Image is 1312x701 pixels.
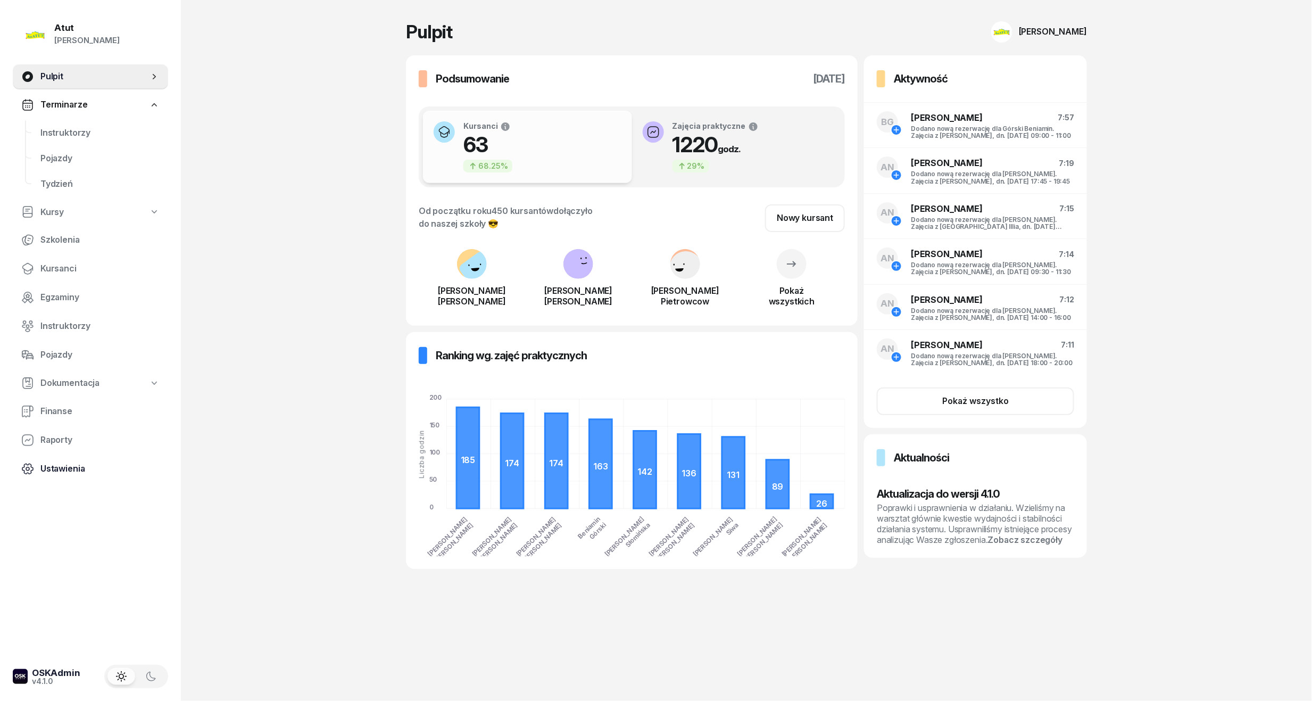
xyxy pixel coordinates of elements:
span: 7:57 [1058,113,1074,122]
div: Nowy kursant [777,211,833,225]
div: Dodano nową rezerwację dla Górski Beniamin. Zajęcia z [PERSON_NAME], dn. [DATE] 09:00 - 11:00 [911,125,1074,139]
span: Pojazdy [40,348,160,362]
span: AN [881,163,894,172]
tspan: [PERSON_NAME] [780,515,824,558]
img: logo-xs-dark@2x.png [13,669,28,684]
a: Kursanci [13,256,168,282]
div: [PERSON_NAME] [PERSON_NAME] [419,285,525,307]
a: Szkolenia [13,227,168,253]
tspan: [PERSON_NAME] [426,515,469,558]
span: Instruktorzy [40,319,160,333]
div: Dodano nową rezerwację dla [PERSON_NAME]. Zajęcia z [PERSON_NAME], dn. [DATE] 17:45 - 19:45 [911,170,1074,184]
div: OSKAdmin [32,669,80,678]
span: Kursy [40,205,64,219]
span: Finanse [40,405,160,418]
a: [PERSON_NAME]Pietrowcow [632,270,738,307]
tspan: Beniamin [576,515,602,541]
span: [PERSON_NAME] [911,340,983,350]
a: AktualnościAktualizacja do wersji 4.1.0Poprawki i usprawnienia w działaniu. Wzieliśmy na warsztat... [864,434,1087,558]
span: Pojazdy [40,152,160,166]
a: Pokażwszystkich [738,262,845,307]
span: AN [881,344,894,353]
h1: 63 [463,132,512,158]
button: Zajęcia praktyczne1220godz.29% [632,111,841,183]
h3: Aktualizacja do wersji 4.1.0 [877,485,1074,502]
span: Szkolenia [40,233,160,247]
div: Liczba godzin [418,430,425,479]
span: 7:14 [1059,250,1074,259]
a: Finanse [13,399,168,424]
a: AktywnośćBG[PERSON_NAME]7:57Dodano nową rezerwację dla Górski Beniamin. Zajęcia z [PERSON_NAME], ... [864,55,1087,428]
div: [PERSON_NAME] [1019,27,1087,36]
div: Dodano nową rezerwację dla [PERSON_NAME]. Zajęcia z [GEOGRAPHIC_DATA] Illia, dn. [DATE] 07:00 - 0... [911,216,1074,230]
a: Egzaminy [13,285,168,310]
span: [PERSON_NAME] [911,158,983,168]
span: [PERSON_NAME] [911,112,983,123]
h3: Ranking wg. zajęć praktycznych [436,347,587,364]
div: Dodano nową rezerwację dla [PERSON_NAME]. Zajęcia z [PERSON_NAME], dn. [DATE] 09:30 - 11:30 [911,261,1074,275]
tspan: [PERSON_NAME] [647,515,691,558]
span: 7:19 [1059,159,1074,168]
span: Kursanci [40,262,160,276]
span: [PERSON_NAME] [911,249,983,259]
tspan: [PERSON_NAME] [520,521,563,564]
tspan: Górski [588,521,608,541]
span: Pulpit [40,70,149,84]
div: [PERSON_NAME] [PERSON_NAME] [525,285,632,307]
tspan: 150 [429,421,440,429]
span: AN [881,299,894,308]
h1: 1220 [672,132,759,158]
a: Pulpit [13,64,168,89]
a: Instruktorzy [13,314,168,339]
tspan: [PERSON_NAME] [603,515,646,558]
tspan: [PERSON_NAME] [742,521,785,564]
small: godz. [718,144,741,154]
div: Dodano nową rezerwację dla [PERSON_NAME]. Zajęcia z [PERSON_NAME], dn. [DATE] 18:00 - 20:00 [911,352,1074,366]
div: Dodano nową rezerwację dla [PERSON_NAME]. Zajęcia z [PERSON_NAME], dn. [DATE] 14:00 - 16:00 [911,307,1074,321]
div: [PERSON_NAME] Pietrowcow [632,285,738,307]
div: v4.1.0 [32,678,80,685]
div: Zajęcia praktyczne [672,121,759,132]
div: Pokaż wszystko [942,394,1009,408]
h3: [DATE] [813,70,845,87]
tspan: [PERSON_NAME] [476,521,519,564]
span: BG [881,118,894,127]
a: Kursy [13,200,168,225]
tspan: [PERSON_NAME] [653,521,696,564]
span: Ustawienia [40,462,160,476]
span: Raporty [40,433,160,447]
span: Dokumentacja [40,376,99,390]
div: Od początku roku dołączyło do naszej szkoły 😎 [419,204,593,230]
h3: Aktywność [894,70,948,87]
a: Nowy kursant [765,204,845,232]
a: Dokumentacja [13,371,168,395]
a: Terminarze [13,93,168,117]
span: 450 kursantów [492,205,553,216]
tspan: [PERSON_NAME] [786,521,829,564]
tspan: [PERSON_NAME] [514,515,558,558]
tspan: 0 [429,503,434,511]
h1: Pulpit [406,23,452,41]
a: Pojazdy [13,342,168,368]
a: Instruktorzy [32,120,168,146]
span: [PERSON_NAME] [911,203,983,214]
tspan: [PERSON_NAME] [432,521,475,564]
a: [PERSON_NAME][PERSON_NAME] [525,270,632,307]
div: Kursanci [463,121,512,132]
span: 7:11 [1061,340,1074,349]
span: Tydzień [40,177,160,191]
tspan: Siwa [725,521,741,537]
span: Egzaminy [40,291,160,304]
div: [PERSON_NAME] [54,34,120,47]
button: Kursanci6368.25% [423,111,632,183]
span: 7:15 [1060,204,1074,213]
div: Atut [54,23,120,32]
a: Tydzień [32,171,168,197]
h3: Podsumowanie [436,70,509,87]
div: 68.25% [463,160,512,172]
tspan: [PERSON_NAME] [692,515,735,558]
tspan: Słomińska [624,521,652,549]
tspan: [PERSON_NAME] [470,515,513,558]
a: Pojazdy [32,146,168,171]
div: 29% [672,160,709,172]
